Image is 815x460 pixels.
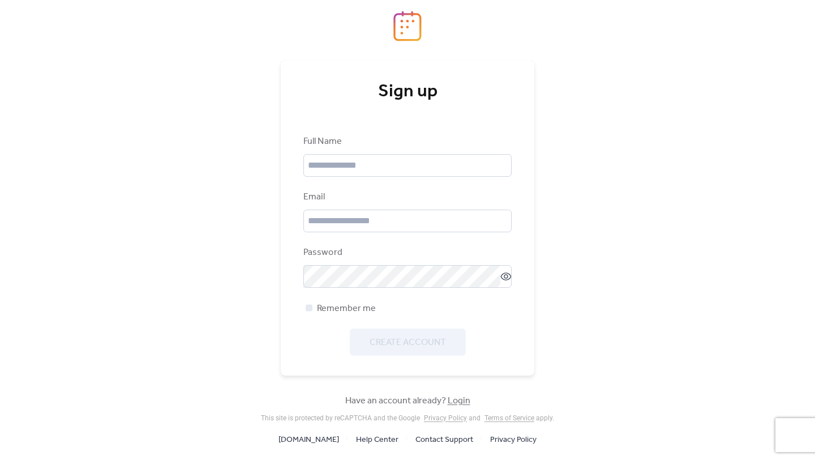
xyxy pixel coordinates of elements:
a: [DOMAIN_NAME] [278,432,339,446]
img: logo [393,11,422,41]
span: Have an account already? [345,394,470,408]
div: This site is protected by reCAPTCHA and the Google and apply . [261,414,554,422]
div: Full Name [303,135,509,148]
a: Terms of Service [484,414,534,422]
div: Sign up [303,80,512,103]
a: Help Center [356,432,398,446]
span: [DOMAIN_NAME] [278,433,339,447]
div: Email [303,190,509,204]
span: Contact Support [415,433,473,447]
a: Contact Support [415,432,473,446]
span: Remember me [317,302,376,316]
span: Privacy Policy [490,433,537,447]
a: Privacy Policy [424,414,467,422]
a: Login [448,392,470,410]
span: Help Center [356,433,398,447]
a: Privacy Policy [490,432,537,446]
div: Password [303,246,509,259]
